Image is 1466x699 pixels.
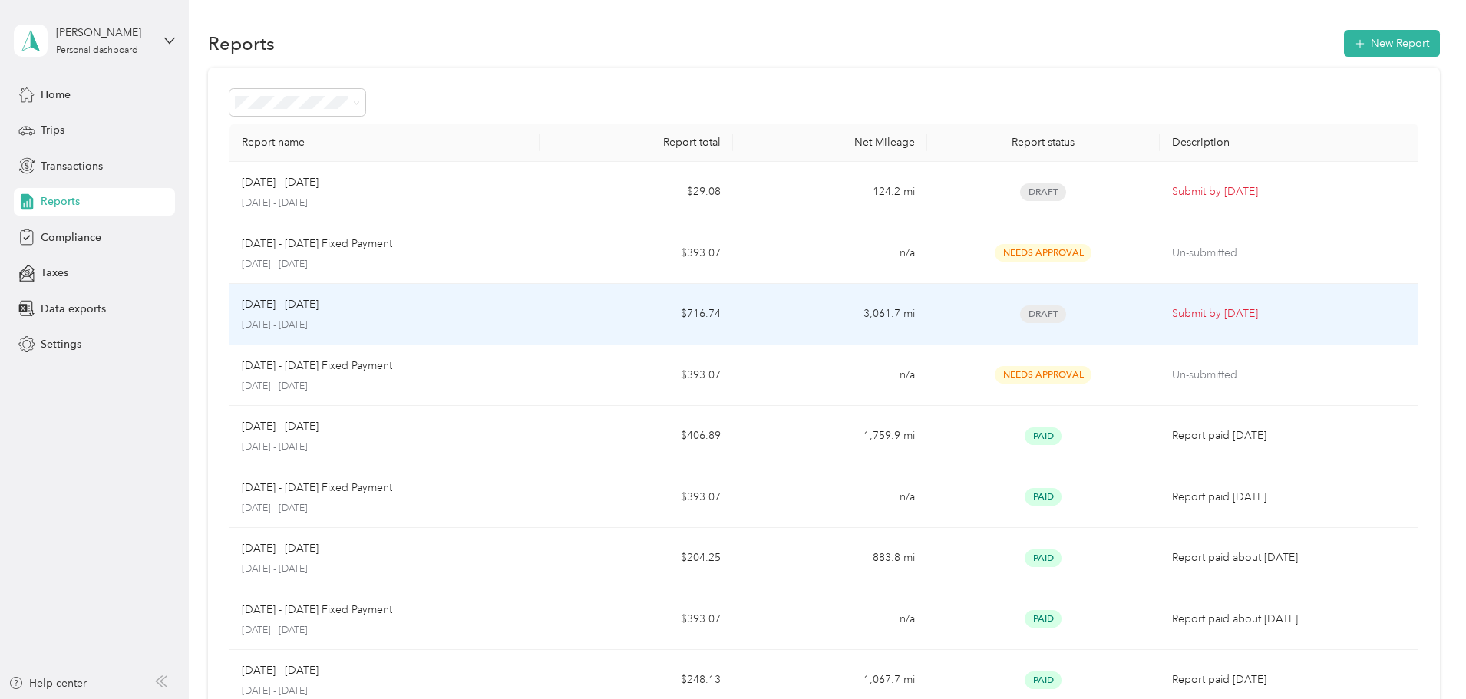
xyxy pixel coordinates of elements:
[242,440,527,454] p: [DATE] - [DATE]
[242,502,527,516] p: [DATE] - [DATE]
[540,284,733,345] td: $716.74
[733,528,926,589] td: 883.8 mi
[1172,245,1406,262] p: Un-submitted
[1025,610,1062,628] span: Paid
[1160,124,1418,162] th: Description
[733,162,926,223] td: 124.2 mi
[1172,367,1406,384] p: Un-submitted
[242,174,319,191] p: [DATE] - [DATE]
[242,418,319,435] p: [DATE] - [DATE]
[733,284,926,345] td: 3,061.7 mi
[939,136,1147,149] div: Report status
[41,193,80,209] span: Reports
[540,124,733,162] th: Report total
[1172,671,1406,688] p: Report paid [DATE]
[540,467,733,529] td: $393.07
[1172,183,1406,200] p: Submit by [DATE]
[41,87,71,103] span: Home
[540,406,733,467] td: $406.89
[242,602,392,618] p: [DATE] - [DATE] Fixed Payment
[1025,549,1062,567] span: Paid
[242,196,527,210] p: [DATE] - [DATE]
[56,25,152,41] div: [PERSON_NAME]
[242,540,319,557] p: [DATE] - [DATE]
[1025,427,1062,445] span: Paid
[733,589,926,651] td: n/a
[8,675,87,691] button: Help center
[41,336,81,352] span: Settings
[1020,183,1066,201] span: Draft
[540,345,733,407] td: $393.07
[229,124,540,162] th: Report name
[242,662,319,679] p: [DATE] - [DATE]
[242,480,392,496] p: [DATE] - [DATE] Fixed Payment
[1025,671,1062,689] span: Paid
[1020,305,1066,323] span: Draft
[1344,30,1440,57] button: New Report
[733,406,926,467] td: 1,759.9 mi
[733,467,926,529] td: n/a
[242,258,527,272] p: [DATE] - [DATE]
[1380,613,1466,699] iframe: Everlance-gr Chat Button Frame
[540,162,733,223] td: $29.08
[540,528,733,589] td: $204.25
[540,223,733,285] td: $393.07
[208,35,275,51] h1: Reports
[1025,488,1062,506] span: Paid
[41,301,106,317] span: Data exports
[41,122,64,138] span: Trips
[41,229,101,246] span: Compliance
[733,345,926,407] td: n/a
[995,244,1091,262] span: Needs Approval
[242,684,527,698] p: [DATE] - [DATE]
[56,46,138,55] div: Personal dashboard
[242,358,392,374] p: [DATE] - [DATE] Fixed Payment
[41,265,68,281] span: Taxes
[242,296,319,313] p: [DATE] - [DATE]
[733,124,926,162] th: Net Mileage
[1172,611,1406,628] p: Report paid about [DATE]
[242,562,527,576] p: [DATE] - [DATE]
[1172,549,1406,566] p: Report paid about [DATE]
[1172,427,1406,444] p: Report paid [DATE]
[41,158,103,174] span: Transactions
[242,624,527,638] p: [DATE] - [DATE]
[1172,489,1406,506] p: Report paid [DATE]
[242,236,392,252] p: [DATE] - [DATE] Fixed Payment
[733,223,926,285] td: n/a
[242,318,527,332] p: [DATE] - [DATE]
[540,589,733,651] td: $393.07
[242,380,527,394] p: [DATE] - [DATE]
[995,366,1091,384] span: Needs Approval
[1172,305,1406,322] p: Submit by [DATE]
